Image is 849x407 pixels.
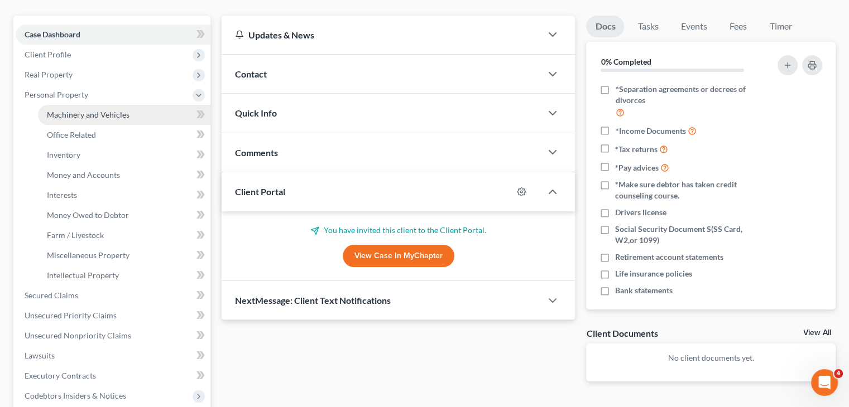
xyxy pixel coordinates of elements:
[615,207,666,218] span: Drivers license
[25,351,55,360] span: Lawsuits
[235,225,562,236] p: You have invited this client to the Client Portal.
[760,16,800,37] a: Timer
[615,162,659,173] span: *Pay advices
[38,185,210,205] a: Interests
[25,331,131,340] span: Unsecured Nonpriority Claims
[720,16,756,37] a: Fees
[343,245,454,267] a: View Case in MyChapter
[38,105,210,125] a: Machinery and Vehicles
[47,170,120,180] span: Money and Accounts
[16,306,210,326] a: Unsecured Priority Claims
[38,165,210,185] a: Money and Accounts
[38,265,210,285] a: Intellectual Property
[38,225,210,245] a: Farm / Livestock
[38,145,210,165] a: Inventory
[601,57,651,66] strong: 0% Completed
[47,110,129,119] span: Machinery and Vehicles
[235,108,277,118] span: Quick Info
[38,245,210,265] a: Miscellaneous Property
[38,205,210,225] a: Money Owed to Debtor
[25,70,73,79] span: Real Property
[235,295,391,306] span: NextMessage: Client Text Notifications
[586,16,624,37] a: Docs
[615,251,723,263] span: Retirement account statements
[615,179,764,201] span: *Make sure debtor has taken credit counseling course.
[25,50,71,59] span: Client Profile
[38,125,210,145] a: Office Related
[803,329,831,337] a: View All
[25,290,78,300] span: Secured Claims
[671,16,716,37] a: Events
[615,224,764,246] span: Social Security Document S(SS Card, W2,or 1099)
[595,352,827,364] p: No client documents yet.
[615,285,673,296] span: Bank statements
[47,190,77,200] span: Interests
[25,90,88,99] span: Personal Property
[25,30,80,39] span: Case Dashboard
[235,29,528,41] div: Updates & News
[47,130,96,139] span: Office Related
[235,69,267,79] span: Contact
[615,84,764,106] span: *Separation agreements or decrees of divorces
[47,270,119,280] span: Intellectual Property
[47,150,80,159] span: Inventory
[16,326,210,346] a: Unsecured Nonpriority Claims
[47,210,129,220] span: Money Owed to Debtor
[16,285,210,306] a: Secured Claims
[235,186,285,197] span: Client Portal
[25,311,117,320] span: Unsecured Priority Claims
[586,327,658,339] div: Client Documents
[615,125,685,137] span: *Income Documents
[235,147,278,158] span: Comments
[811,369,838,396] iframe: Intercom live chat
[629,16,667,37] a: Tasks
[16,25,210,45] a: Case Dashboard
[47,230,104,240] span: Farm / Livestock
[834,369,843,378] span: 4
[16,366,210,386] a: Executory Contracts
[47,250,129,260] span: Miscellaneous Property
[615,144,658,155] span: *Tax returns
[615,268,692,279] span: Life insurance policies
[25,391,126,400] span: Codebtors Insiders & Notices
[16,346,210,366] a: Lawsuits
[25,371,96,380] span: Executory Contracts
